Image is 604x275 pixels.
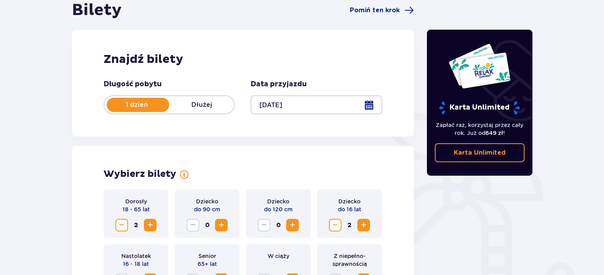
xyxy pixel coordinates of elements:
[121,252,151,260] p: Nastolatek
[329,219,342,231] button: Decrease
[267,197,289,205] p: Dziecko
[435,143,525,162] a: Karta Unlimited
[350,6,400,15] span: Pomiń ten krok
[485,130,503,136] span: 649 zł
[104,101,169,109] p: 1 dzień
[196,197,218,205] p: Dziecko
[343,219,356,231] span: 2
[251,80,307,89] p: Data przyjazdu
[435,121,525,137] p: Zapłać raz, korzystaj przez cały rok. Już od !
[350,6,414,15] a: Pomiń ten krok
[125,197,147,205] p: Dorosły
[123,205,150,213] p: 18 - 65 lat
[115,219,128,231] button: Decrease
[338,205,361,213] p: do 16 lat
[169,101,234,109] p: Dłużej
[215,219,228,231] button: Increase
[198,260,217,268] p: 65+ lat
[286,219,299,231] button: Increase
[357,219,370,231] button: Increase
[123,260,149,268] p: 16 - 18 lat
[104,80,162,89] p: Długość pobytu
[72,0,122,20] h1: Bilety
[268,252,289,260] p: W ciąży
[338,197,361,205] p: Dziecko
[194,205,220,213] p: do 90 cm
[104,52,382,67] h2: Znajdź bilety
[323,252,376,268] p: Z niepełno­sprawnością
[104,168,176,180] p: Wybierz bilety
[272,219,285,231] span: 0
[144,219,157,231] button: Increase
[201,219,213,231] span: 0
[264,205,293,213] p: do 120 cm
[258,219,270,231] button: Decrease
[187,219,199,231] button: Decrease
[438,101,521,115] p: Karta Unlimited
[454,148,506,157] p: Karta Unlimited
[130,219,142,231] span: 2
[198,252,216,260] p: Senior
